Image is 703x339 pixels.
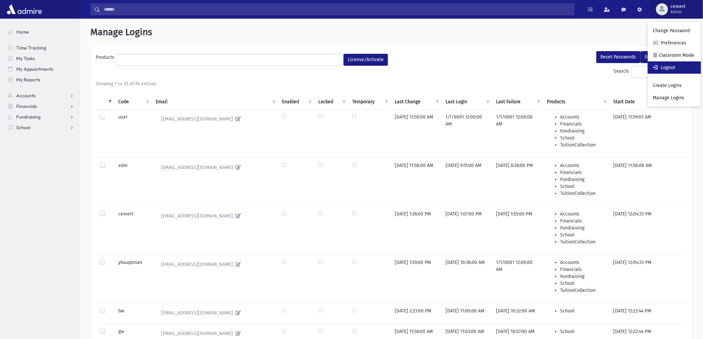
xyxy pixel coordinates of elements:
a: My Tasks [3,53,79,64]
td: 1/1/0001 12:00:00 AM [492,109,543,158]
td: [DATE] 11:59:03 AM [610,109,659,158]
li: School [560,231,606,238]
a: Create Logins [648,79,701,92]
a: Financials [3,101,79,112]
td: [DATE] 1:07:00 PM [442,206,492,255]
a: Home [3,27,79,37]
td: adm [114,158,152,206]
li: School [560,183,606,190]
a: Classroom Mode [648,49,701,61]
li: Fundraising [560,224,606,231]
img: AdmirePro [5,3,44,16]
span: Accounts [16,93,36,99]
input: Search [100,3,574,15]
th: Last Login : activate to sort column ascending [442,87,492,110]
td: [DATE] 12:04:33 PM [610,206,659,255]
td: [DATE] 10:32:00 AM [492,303,543,324]
td: [DATE] 12:04:33 PM [610,255,659,303]
li: Financials [560,121,606,127]
td: [DATE] 12:22:44 PM [610,303,659,324]
span: cemert [671,4,686,9]
td: user [114,109,152,158]
th: Products : activate to sort column ascending [543,87,610,110]
h1: Manage Logins [90,27,692,38]
a: My Appointments [3,64,79,74]
a: Manage Logins [648,92,701,104]
a: [EMAIL_ADDRESS][DOMAIN_NAME] [156,211,274,221]
li: School [560,328,606,335]
li: Accounts [560,211,606,217]
td: [DATE] 11:58:00 AM [391,158,442,206]
th: Start Date : activate to sort column ascending [610,87,659,110]
span: My Reports [16,77,40,83]
li: Accounts [560,162,606,169]
td: cemert [114,206,152,255]
button: Deactivate Logins [641,51,687,63]
span: Time Tracking [16,45,46,51]
li: TuitionCollection [560,287,606,294]
a: Change Password [648,25,701,37]
label: Search: [614,66,687,78]
a: Accounts [3,90,79,101]
li: Accounts [560,259,606,266]
li: Financials [560,169,606,176]
th: Enabled : activate to sort column ascending [278,87,314,110]
li: TuitionCollection [560,190,606,197]
td: bw [114,303,152,324]
span: My Tasks [16,55,35,61]
label: Products [96,54,116,63]
a: [EMAIL_ADDRESS][DOMAIN_NAME] [156,162,274,173]
th: Code : activate to sort column ascending [114,87,152,110]
a: [EMAIL_ADDRESS][DOMAIN_NAME] [156,307,274,318]
a: Time Tracking [3,42,79,53]
a: Preferences [648,37,701,49]
td: [DATE] 9:51:00 AM [442,158,492,206]
td: [DATE] 10:38:00 AM [442,255,492,303]
th: Temporary : activate to sort column ascending [348,87,391,110]
li: TuitionCollection [560,141,606,148]
td: [DATE] 11:58:08 AM [610,158,659,206]
span: Home [16,29,29,35]
li: TuitionCollection [560,238,606,245]
th: Email : activate to sort column ascending [152,87,278,110]
li: Fundraising [560,127,606,134]
li: Financials [560,217,606,224]
button: Reset Passwords [596,51,641,63]
td: [DATE] 11:50:00 AM [391,109,442,158]
li: Accounts [560,114,606,121]
span: Financials [16,103,37,109]
th: Last Failure : activate to sort column ascending [492,87,543,110]
a: [EMAIL_ADDRESS][DOMAIN_NAME] [156,114,274,125]
span: School [16,125,30,130]
button: License/Activate [344,54,388,66]
li: School [560,134,606,141]
a: [EMAIL_ADDRESS][DOMAIN_NAME] [156,259,274,270]
a: School [3,122,79,133]
td: [DATE] 1:55:00 PM [492,206,543,255]
li: Fundraising [560,273,606,280]
td: 1/1/0001 12:00:00 AM [442,109,492,158]
a: Fundraising [3,112,79,122]
td: [DATE] 2:23:00 PM [391,303,442,324]
td: [DATE] 11:00:00 AM [442,303,492,324]
span: My Appointments [16,66,53,72]
a: My Reports [3,74,79,85]
td: [DATE] 1:59:00 PM [391,255,442,303]
a: [EMAIL_ADDRESS][DOMAIN_NAME] [156,328,274,339]
td: [DATE] 1:36:00 PM [391,206,442,255]
span: Admin [671,9,686,15]
div: Showing 1 to 25 of 94 entries [96,80,687,87]
a: Logout [648,61,701,74]
span: Fundraising [16,114,41,120]
td: 1/1/0001 12:00:00 AM [492,255,543,303]
li: School [560,280,606,287]
th: Locked : activate to sort column ascending [314,87,348,110]
td: [DATE] 8:26:00 PM [492,158,543,206]
li: Fundraising [560,176,606,183]
li: Financials [560,266,606,273]
li: School [560,307,606,314]
th: Last Change : activate to sort column ascending [391,87,442,110]
th: : activate to sort column descending [96,87,114,110]
input: Search: [632,66,687,78]
td: yhauptman [114,255,152,303]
